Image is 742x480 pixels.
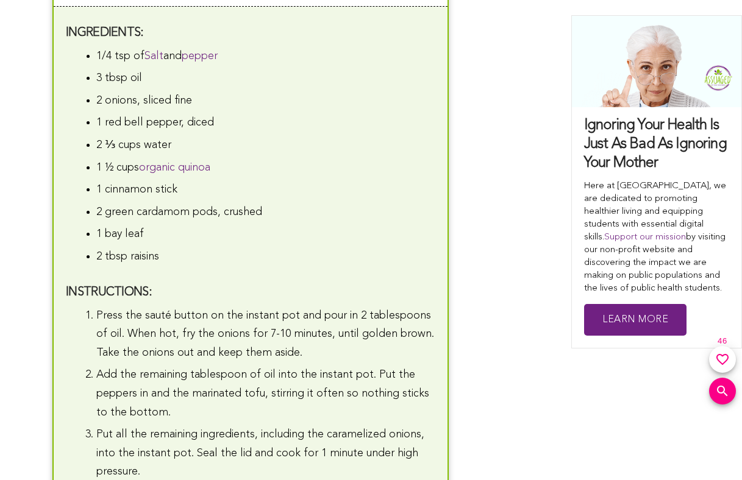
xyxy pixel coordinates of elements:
li: 1 bay leaf [96,225,435,244]
li: 2 tbsp raisins [96,247,435,266]
a: organic quinoa [139,162,210,173]
a: Learn More [584,304,687,336]
li: 1/4 tsp of and [96,47,435,66]
a: Salt [144,51,163,62]
li: 1 cinnamon stick [96,180,435,199]
li: 2 ⅓ cups water [96,136,435,155]
li: 1 red bell pepper, diced [96,113,435,132]
h3: ingredients: [66,25,435,41]
li: Press the sauté button on the instant pot and pour in 2 tablespoons of oil. When hot, fry the oni... [96,306,435,362]
a: pepper [182,51,218,62]
li: 3 tbsp oil [96,69,435,88]
li: 1 ½ cups [96,158,435,177]
li: 2 onions, sliced fine [96,91,435,110]
h3: instructions: [66,284,435,300]
li: Add the remaining tablespoon of oil into the instant pot. Put the peppers in and the marinated to... [96,365,435,422]
iframe: Chat Widget [681,422,742,480]
li: 2 green cardamom pods, crushed [96,203,435,222]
